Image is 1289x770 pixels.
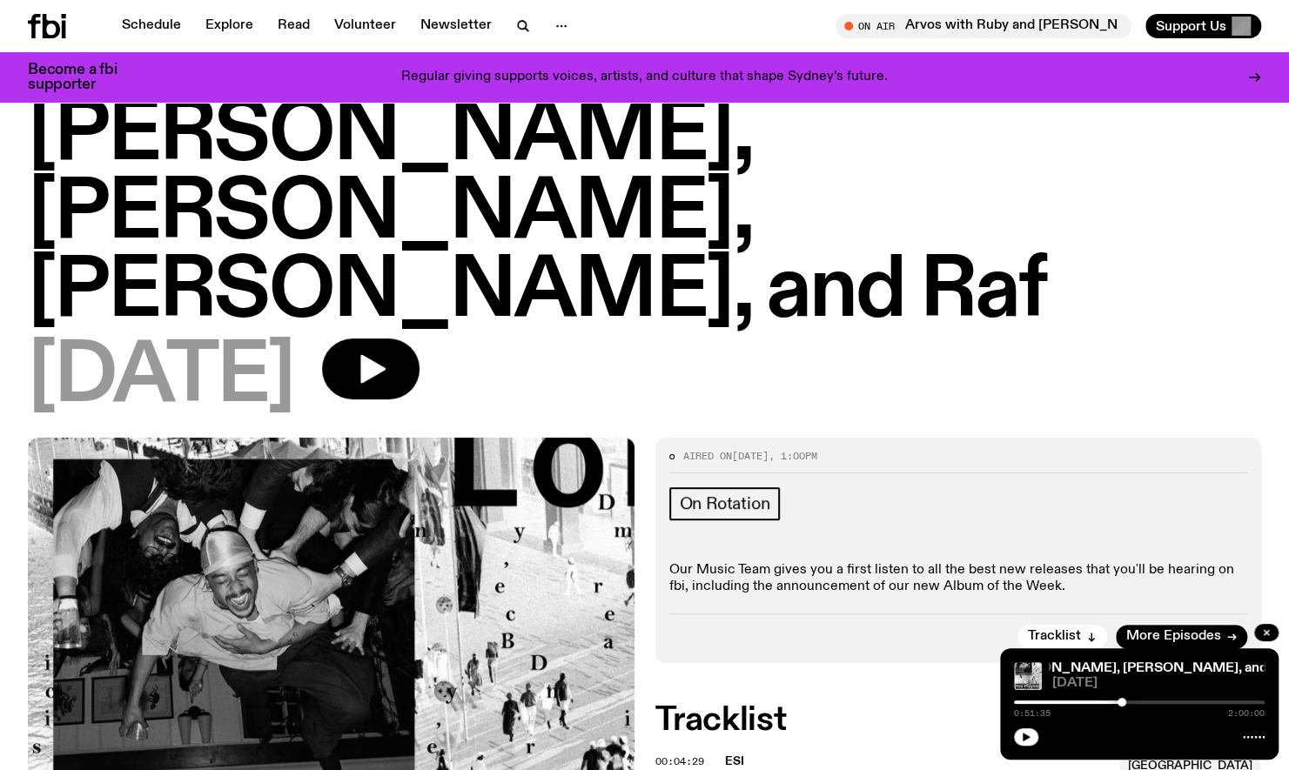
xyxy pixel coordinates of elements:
a: Schedule [111,14,191,38]
span: Support Us [1156,18,1226,34]
a: On Rotation [669,487,781,520]
h3: Become a fbi supporter [28,63,139,92]
a: Explore [195,14,264,38]
span: [DATE] [1052,677,1265,690]
a: Volunteer [324,14,406,38]
span: More Episodes [1126,630,1221,643]
button: Support Us [1145,14,1261,38]
span: Esi [725,755,744,767]
a: Read [267,14,320,38]
span: 0:51:35 [1014,709,1051,718]
button: 00:04:29 [655,757,704,767]
span: 2:00:00 [1228,709,1265,718]
span: [DATE] [28,338,294,417]
button: Tracklist [1017,625,1107,649]
span: Aired on [683,449,732,463]
p: Our Music Team gives you a first listen to all the best new releases that you'll be hearing on fb... [669,562,1248,595]
a: More Episodes [1116,625,1247,649]
span: Tracklist [1028,630,1081,643]
a: Newsletter [410,14,502,38]
h1: The Playlist with [PERSON_NAME], [PERSON_NAME], [PERSON_NAME], and Raf [28,18,1261,331]
p: Regular giving supports voices, artists, and culture that shape Sydney’s future. [401,70,888,85]
span: , 1:00pm [769,449,817,463]
span: On Rotation [680,494,770,513]
h2: Tracklist [655,705,1262,736]
span: 00:04:29 [655,754,704,768]
button: On AirArvos with Ruby and [PERSON_NAME] [836,14,1131,38]
span: [DATE] [732,449,769,463]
